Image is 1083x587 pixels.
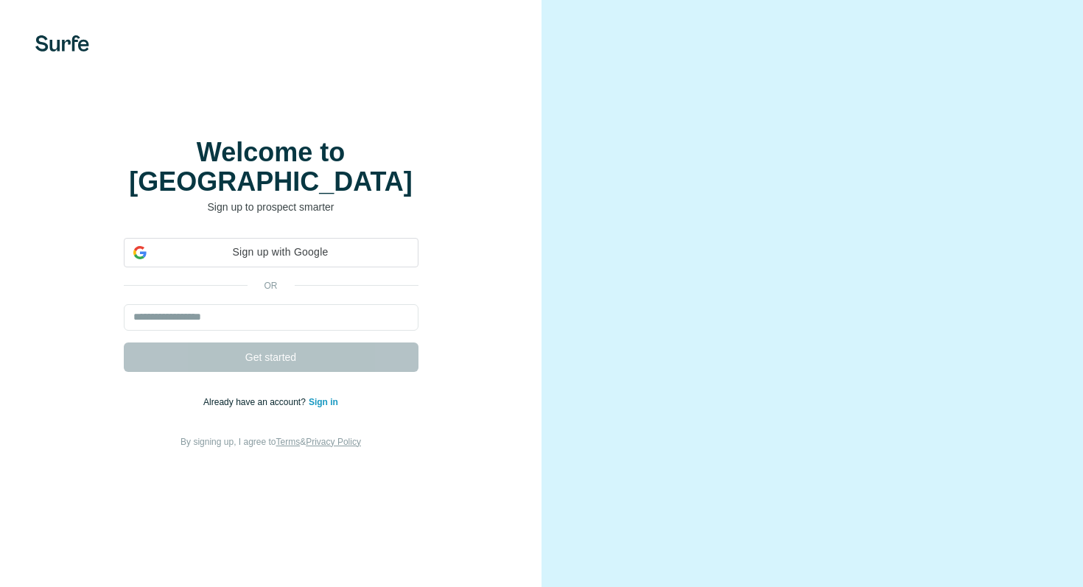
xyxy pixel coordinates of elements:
p: or [248,279,295,292]
span: Sign up with Google [153,245,409,260]
span: By signing up, I agree to & [180,437,361,447]
a: Privacy Policy [306,437,361,447]
div: Sign up with Google [124,238,418,267]
img: Surfe's logo [35,35,89,52]
a: Terms [276,437,301,447]
p: Sign up to prospect smarter [124,200,418,214]
span: Already have an account? [203,397,309,407]
h1: Welcome to [GEOGRAPHIC_DATA] [124,138,418,197]
a: Sign in [309,397,338,407]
